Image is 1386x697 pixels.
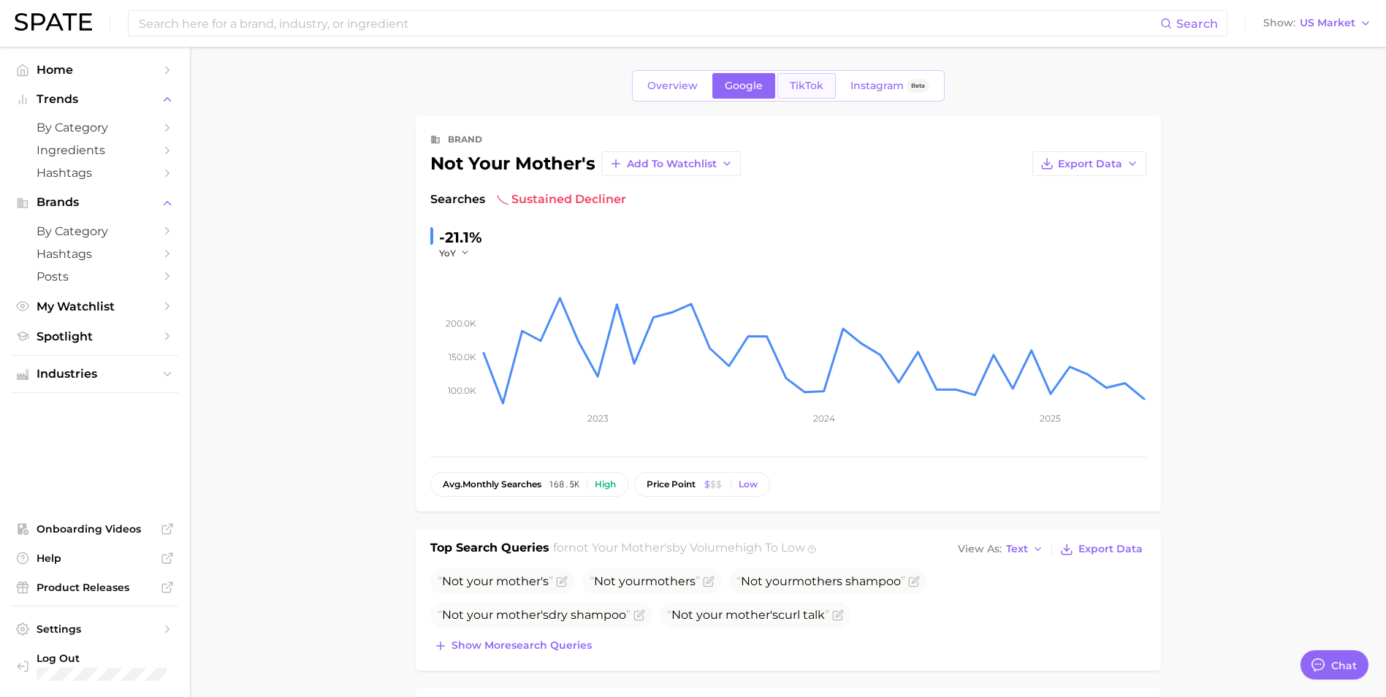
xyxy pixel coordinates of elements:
span: Onboarding Videos [37,522,153,536]
span: Spotlight [37,330,153,343]
input: Search here for a brand, industry, or ingredient [137,11,1160,36]
span: Overview [647,80,698,92]
button: YoY [439,247,471,259]
span: sustained decliner [497,191,626,208]
span: Text [1006,545,1028,553]
a: TikTok [777,73,836,99]
div: -21.1% [439,226,482,249]
a: Onboarding Videos [12,518,178,540]
span: Ingredients [37,143,153,157]
tspan: 100.0k [448,385,476,396]
span: Brands [37,196,153,209]
button: Industries [12,363,178,385]
span: your [619,574,645,588]
h1: Top Search Queries [430,539,549,560]
span: Google [725,80,763,92]
img: SPATE [15,13,92,31]
span: Log Out [37,652,225,665]
span: Instagram [850,80,904,92]
span: Posts [37,270,153,283]
button: Export Data [1056,539,1146,560]
span: Help [37,552,153,565]
span: 168.5k [549,479,579,490]
span: not your mother's [568,541,672,555]
a: Ingredients [12,139,178,161]
span: your [467,608,493,622]
span: Show more search queries [452,639,592,652]
button: Flag as miscategorized or irrelevant [908,576,920,587]
span: Not [671,608,693,622]
span: Product Releases [37,581,153,594]
span: mothers shampoo [736,574,905,588]
span: by Category [37,224,153,238]
span: Beta [911,80,925,92]
span: YoY [439,247,456,259]
a: by Category [12,116,178,139]
span: Searches [430,191,485,208]
span: TikTok [790,80,823,92]
span: by Category [37,121,153,134]
a: Overview [635,73,710,99]
button: Show moresearch queries [430,636,595,656]
span: Trends [37,93,153,106]
a: Hashtags [12,161,178,184]
span: Settings [37,622,153,636]
span: mother's [496,574,549,588]
span: mothers [590,574,700,588]
span: your [467,574,493,588]
a: My Watchlist [12,295,178,318]
tspan: 2024 [812,413,834,424]
a: Posts [12,265,178,288]
span: Hashtags [37,166,153,180]
div: High [595,479,616,490]
span: curl talk [667,608,829,622]
span: Hashtags [37,247,153,261]
span: your [766,574,792,588]
div: not your mother's [430,155,595,172]
span: Search [1176,17,1218,31]
a: Product Releases [12,576,178,598]
abbr: average [443,479,462,490]
a: Spotlight [12,325,178,348]
a: Google [712,73,775,99]
span: high to low [735,541,805,555]
button: Brands [12,191,178,213]
button: Flag as miscategorized or irrelevant [832,609,844,621]
span: Not [594,574,616,588]
tspan: 150.0k [449,351,476,362]
span: Not [442,608,464,622]
span: Export Data [1058,158,1122,170]
span: Add to Watchlist [627,158,717,170]
span: Show [1263,19,1295,27]
span: Export Data [1078,543,1143,555]
tspan: 2023 [587,413,608,424]
img: sustained decliner [497,194,509,205]
span: Industries [37,367,153,381]
button: Add to Watchlist [601,151,741,176]
a: InstagramBeta [838,73,942,99]
span: Not [442,574,464,588]
div: brand [448,131,482,148]
span: My Watchlist [37,300,153,313]
button: Flag as miscategorized or irrelevant [633,609,645,621]
div: Low [739,479,758,490]
button: Export Data [1032,151,1146,176]
span: View As [958,545,1002,553]
a: Log out. Currently logged in with e-mail michelle.ng@mavbeautybrands.com. [12,647,178,685]
button: Trends [12,88,178,110]
span: your [696,608,723,622]
span: price point [647,479,696,490]
span: mother's [726,608,778,622]
tspan: 2025 [1040,413,1061,424]
a: Settings [12,618,178,640]
span: monthly searches [443,479,541,490]
a: Help [12,547,178,569]
tspan: 200.0k [446,317,476,328]
button: ShowUS Market [1260,14,1375,33]
button: Flag as miscategorized or irrelevant [703,576,715,587]
span: US Market [1300,19,1355,27]
a: Home [12,58,178,81]
span: Home [37,63,153,77]
button: price pointLow [634,472,770,497]
a: Hashtags [12,243,178,265]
